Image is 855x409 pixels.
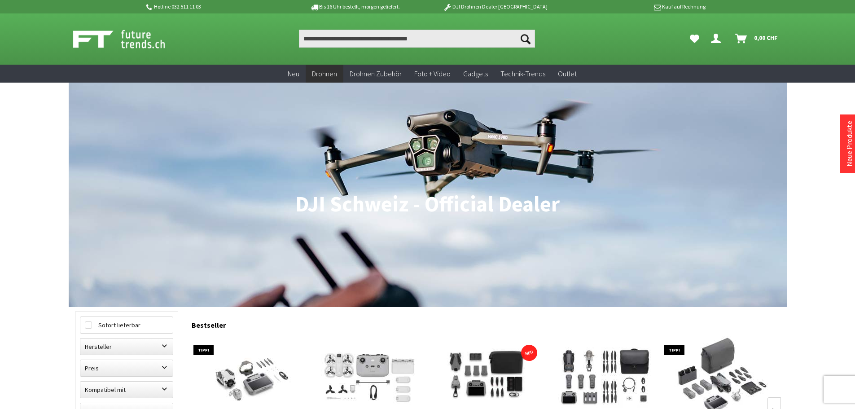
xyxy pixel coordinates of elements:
[463,69,488,78] span: Gadgets
[285,1,425,12] p: Bis 16 Uhr bestellt, morgen geliefert.
[754,31,778,45] span: 0,00 CHF
[80,360,173,376] label: Preis
[408,65,457,83] a: Foto + Video
[145,1,285,12] p: Hotline 032 511 11 03
[414,69,451,78] span: Foto + Video
[457,65,494,83] a: Gadgets
[516,30,535,48] button: Suchen
[732,30,782,48] a: Warenkorb
[312,69,337,78] span: Drohnen
[845,121,854,167] a: Neue Produkte
[343,65,408,83] a: Drohnen Zubehör
[558,69,577,78] span: Outlet
[192,312,780,334] div: Bestseller
[80,339,173,355] label: Hersteller
[552,65,583,83] a: Outlet
[707,30,728,48] a: Dein Konto
[75,193,780,215] h1: DJI Schweiz - Official Dealer
[425,1,565,12] p: DJI Drohnen Dealer [GEOGRAPHIC_DATA]
[299,30,535,48] input: Produkt, Marke, Kategorie, EAN, Artikelnummer…
[306,65,343,83] a: Drohnen
[80,317,173,333] label: Sofort lieferbar
[281,65,306,83] a: Neu
[80,382,173,398] label: Kompatibel mit
[494,65,552,83] a: Technik-Trends
[288,69,299,78] span: Neu
[685,30,704,48] a: Meine Favoriten
[350,69,402,78] span: Drohnen Zubehör
[73,28,185,50] img: Shop Futuretrends - zur Startseite wechseln
[566,1,706,12] p: Kauf auf Rechnung
[500,69,545,78] span: Technik-Trends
